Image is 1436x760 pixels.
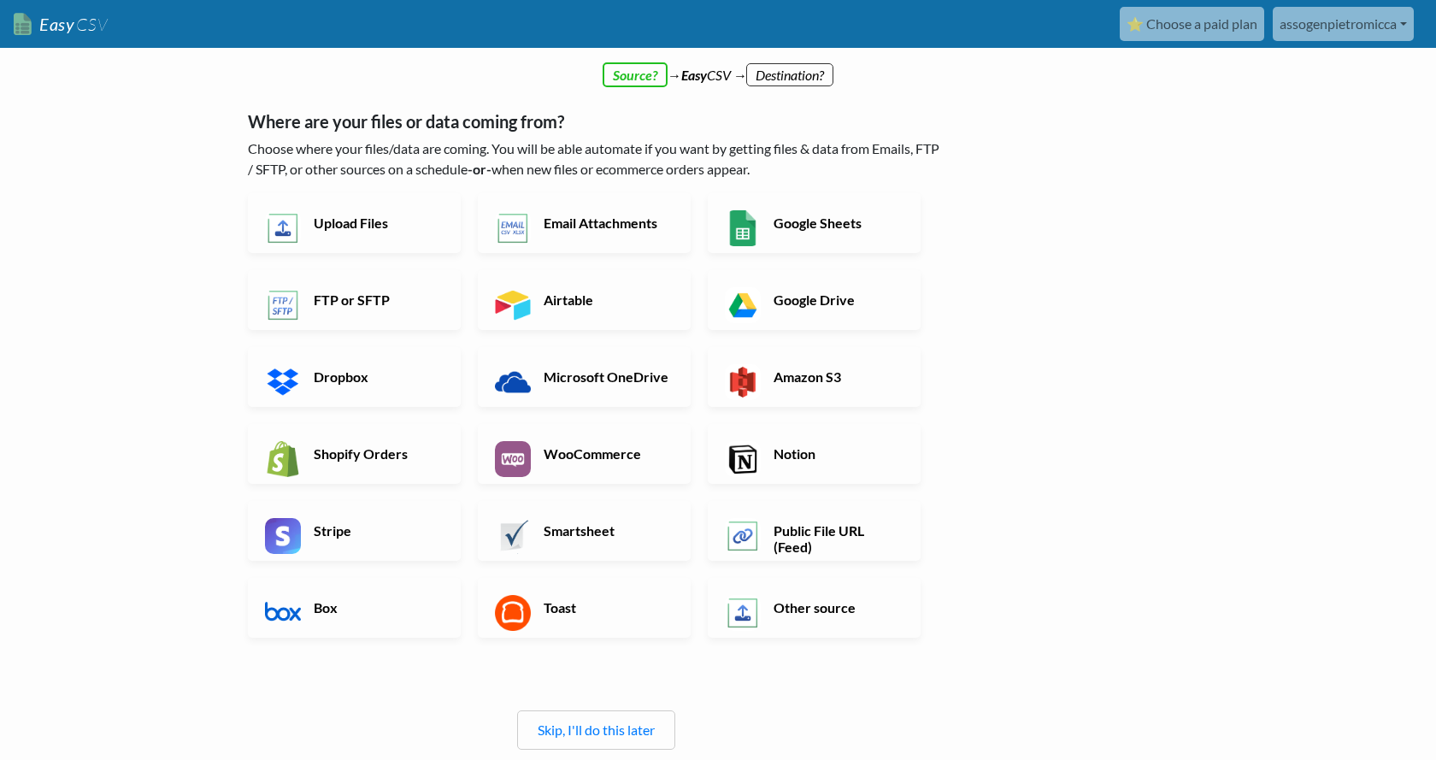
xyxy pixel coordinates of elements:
[309,292,444,308] h6: FTP or SFTP
[539,368,674,385] h6: Microsoft OneDrive
[495,210,531,246] img: Email New CSV or XLSX File App & API
[265,210,301,246] img: Upload Files App & API
[725,364,761,400] img: Amazon S3 App & API
[468,161,491,177] b: -or-
[248,501,461,561] a: Stripe
[495,595,531,631] img: Toast App & API
[769,445,903,462] h6: Notion
[309,215,444,231] h6: Upload Files
[478,347,691,407] a: Microsoft OneDrive
[495,287,531,323] img: Airtable App & API
[74,14,108,35] span: CSV
[769,368,903,385] h6: Amazon S3
[248,193,461,253] a: Upload Files
[248,111,945,132] h5: Where are your files or data coming from?
[769,522,903,555] h6: Public File URL (Feed)
[495,364,531,400] img: Microsoft OneDrive App & API
[248,270,461,330] a: FTP or SFTP
[725,595,761,631] img: Other Source App & API
[539,445,674,462] h6: WooCommerce
[478,424,691,484] a: WooCommerce
[309,522,444,539] h6: Stripe
[265,287,301,323] img: FTP or SFTP App & API
[231,48,1205,85] div: → CSV →
[708,193,921,253] a: Google Sheets
[478,270,691,330] a: Airtable
[769,215,903,231] h6: Google Sheets
[265,595,301,631] img: Box App & API
[495,518,531,554] img: Smartsheet App & API
[708,270,921,330] a: Google Drive
[708,501,921,561] a: Public File URL (Feed)
[539,522,674,539] h6: Smartsheet
[248,578,461,638] a: Box
[14,7,108,42] a: EasyCSV
[1273,7,1414,41] a: assogenpietromicca
[248,138,945,180] p: Choose where your files/data are coming. You will be able automate if you want by getting files &...
[769,599,903,616] h6: Other source
[539,292,674,308] h6: Airtable
[265,364,301,400] img: Dropbox App & API
[495,441,531,477] img: WooCommerce App & API
[538,722,655,738] a: Skip, I'll do this later
[248,347,461,407] a: Dropbox
[1364,692,1419,743] iframe: chat widget
[769,292,903,308] h6: Google Drive
[265,441,301,477] img: Shopify App & API
[478,578,691,638] a: Toast
[725,441,761,477] img: Notion App & API
[708,424,921,484] a: Notion
[478,193,691,253] a: Email Attachments
[708,347,921,407] a: Amazon S3
[725,287,761,323] img: Google Drive App & API
[309,445,444,462] h6: Shopify Orders
[539,215,674,231] h6: Email Attachments
[1120,7,1264,41] a: ⭐ Choose a paid plan
[725,210,761,246] img: Google Sheets App & API
[309,599,444,616] h6: Box
[478,501,691,561] a: Smartsheet
[309,368,444,385] h6: Dropbox
[708,578,921,638] a: Other source
[725,518,761,554] img: Public File URL App & API
[539,599,674,616] h6: Toast
[265,518,301,554] img: Stripe App & API
[248,424,461,484] a: Shopify Orders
